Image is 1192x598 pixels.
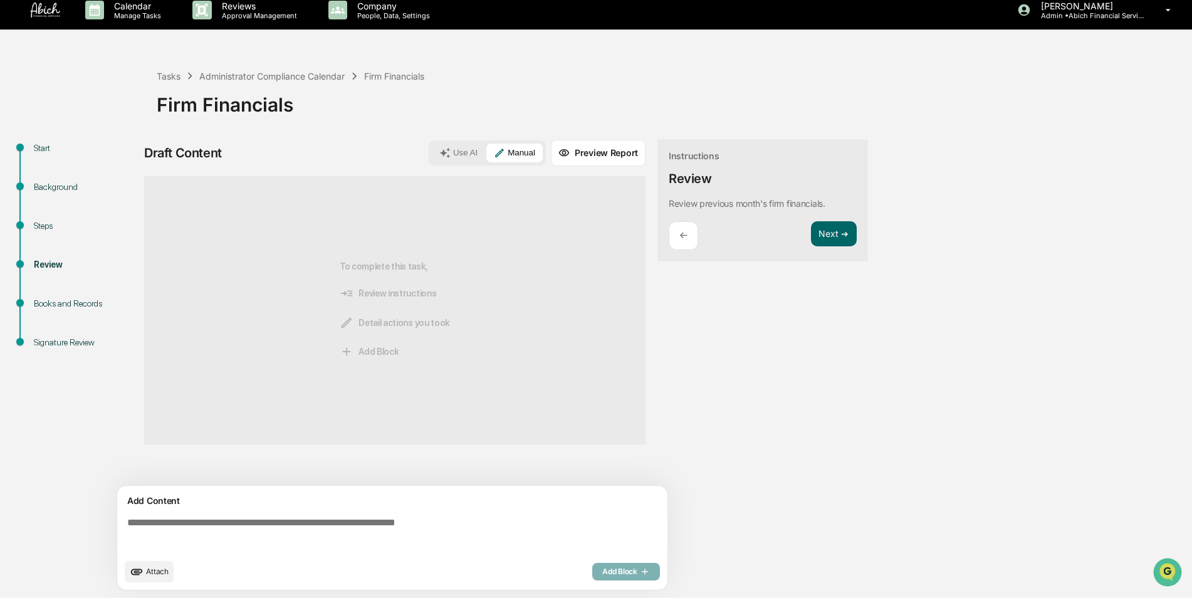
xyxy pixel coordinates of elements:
p: Approval Management [212,11,303,20]
button: Use AI [432,144,485,162]
div: We're available if you need us! [43,108,159,118]
div: To complete this task, [340,197,450,424]
span: Data Lookup [25,182,79,194]
iframe: Open customer support [1152,557,1186,590]
div: Review [669,171,712,186]
span: Pylon [125,212,152,222]
div: Draft Content [144,145,222,160]
p: Calendar [104,1,167,11]
img: logo [30,3,60,18]
div: Review [34,258,137,271]
p: People, Data, Settings [347,11,436,20]
button: upload document [125,561,174,582]
p: Admin • Abich Financial Services [1031,11,1148,20]
div: Start new chat [43,96,206,108]
button: Next ➔ [811,221,857,247]
p: How can we help? [13,26,228,46]
div: 🔎 [13,183,23,193]
span: Attestations [103,158,155,170]
div: Start [34,142,137,155]
span: Attach [146,567,169,576]
div: Add Content [125,493,660,508]
span: Preclearance [25,158,81,170]
p: Manage Tasks [104,11,167,20]
div: Firm Financials [157,83,1186,116]
div: Tasks [157,71,180,81]
p: Reviews [212,1,303,11]
p: Review previous month's firm financials. [669,198,825,209]
div: 🗄️ [91,159,101,169]
img: 1746055101610-c473b297-6a78-478c-a979-82029cc54cd1 [13,96,35,118]
span: Detail actions you took [340,316,450,330]
button: Manual [486,144,543,162]
div: 🖐️ [13,159,23,169]
div: Firm Financials [364,71,424,81]
div: Background [34,181,137,194]
a: 🗄️Attestations [86,153,160,176]
div: Signature Review [34,336,137,349]
a: Powered byPylon [88,212,152,222]
span: Add Block [340,345,399,359]
p: ← [679,229,687,241]
p: Company [347,1,436,11]
div: Instructions [669,150,719,161]
a: 🔎Data Lookup [8,177,84,199]
button: Preview Report [551,140,646,166]
span: Review instructions [340,286,436,300]
div: Steps [34,219,137,233]
button: Start new chat [213,100,228,115]
div: Books and Records [34,297,137,310]
div: Administrator Compliance Calendar [199,71,345,81]
a: 🖐️Preclearance [8,153,86,176]
p: [PERSON_NAME] [1031,1,1148,11]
